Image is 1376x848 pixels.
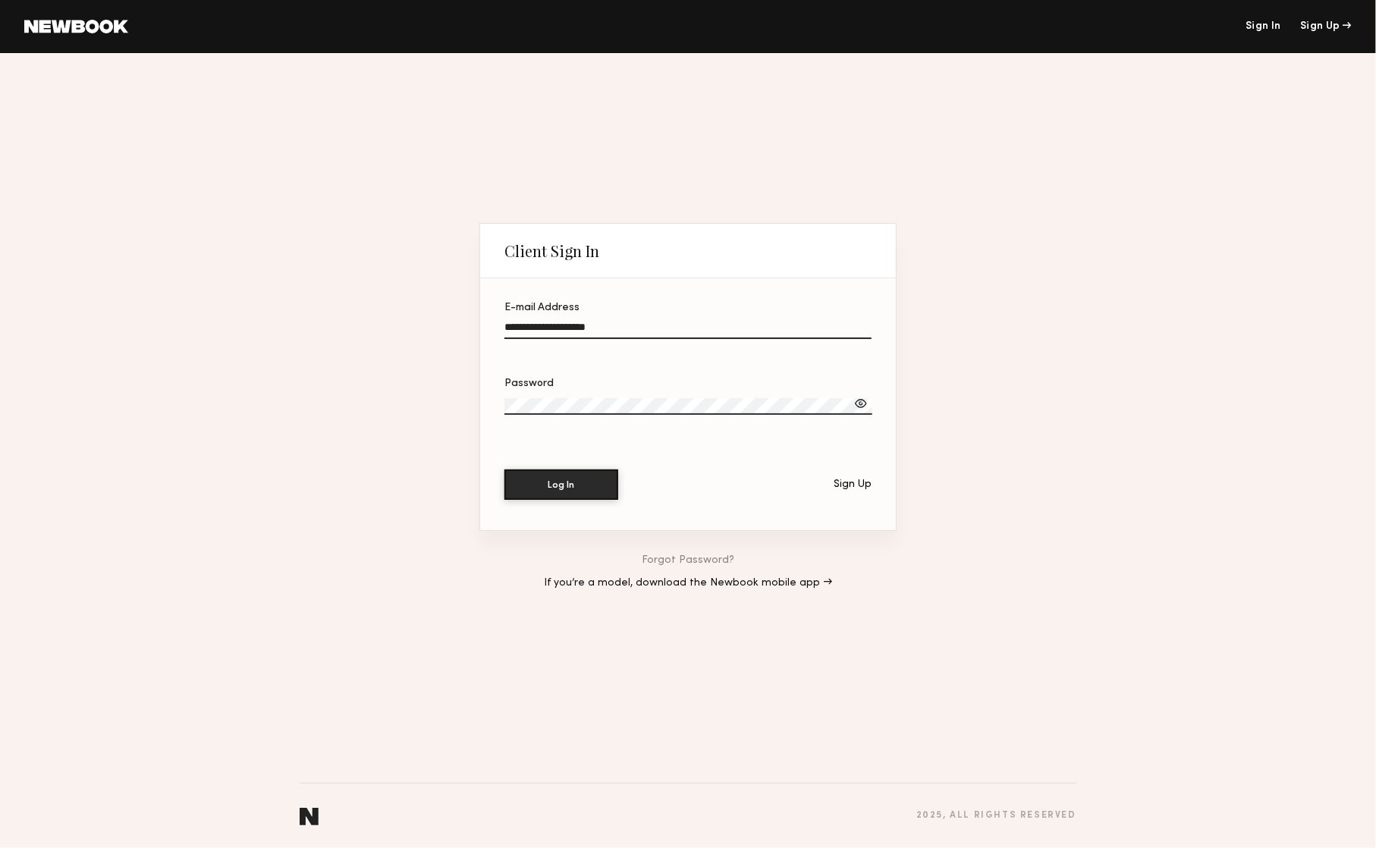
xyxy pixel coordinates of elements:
div: 2025 , all rights reserved [916,811,1076,821]
div: Password [504,378,872,389]
a: If you’re a model, download the Newbook mobile app → [544,578,832,589]
div: Client Sign In [504,242,599,260]
a: Forgot Password? [642,555,734,566]
button: Log In [504,470,618,500]
div: Sign Up [834,479,872,490]
a: Sign In [1246,21,1280,32]
input: Password [504,398,872,415]
div: Sign Up [1301,21,1352,32]
input: E-mail Address [504,322,872,339]
div: E-mail Address [504,303,872,313]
